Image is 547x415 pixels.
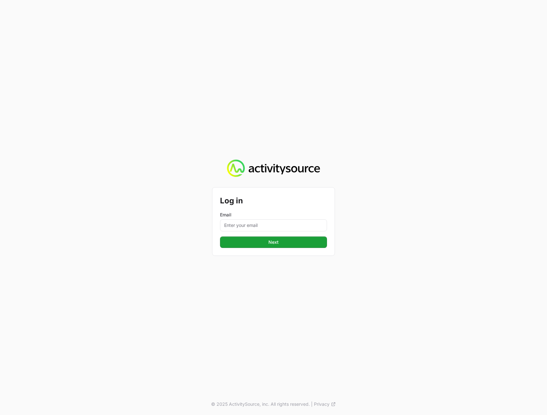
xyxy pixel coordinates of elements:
[211,401,310,407] p: © 2025 ActivitySource, inc. All rights reserved.
[314,401,336,407] a: Privacy
[220,236,327,248] button: Next
[227,159,320,177] img: Activity Source
[220,212,327,218] label: Email
[224,238,323,246] span: Next
[220,219,327,231] input: Enter your email
[220,195,327,207] h2: Log in
[311,401,313,407] span: |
